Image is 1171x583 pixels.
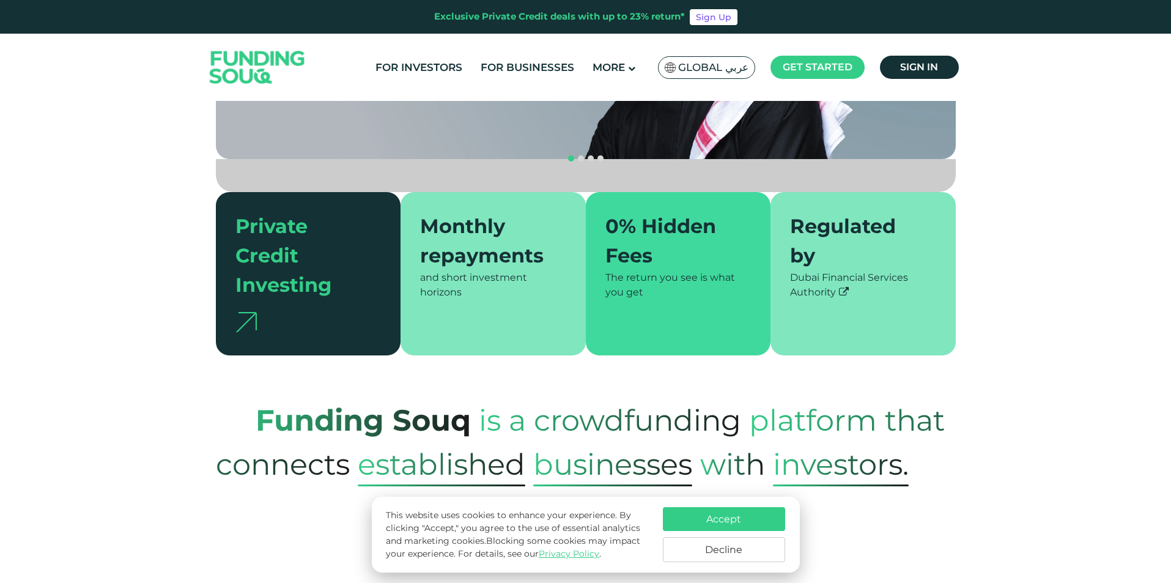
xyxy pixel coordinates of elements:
img: Logo [198,37,317,98]
strong: Funding Souq [256,403,471,438]
button: navigation [586,154,596,163]
span: platform that connects [216,390,945,494]
span: Sign in [900,61,938,73]
div: Private Credit Investing [235,212,367,300]
span: For details, see our . [458,548,601,559]
span: Investors. [773,442,909,486]
img: SA Flag [665,62,676,73]
div: Exclusive Private Credit deals with up to 23% return* [434,10,685,24]
div: Monthly repayments [420,212,552,270]
div: Regulated by [790,212,922,270]
span: is a crowdfunding [479,390,741,450]
button: navigation [566,154,576,163]
a: Privacy Policy [539,548,599,559]
button: Accept [663,507,785,531]
a: For Investors [372,58,465,78]
a: For Businesses [478,58,577,78]
div: and short investment horizons [420,270,566,300]
p: This website uses cookies to enhance your experience. By clicking "Accept," you agree to the use ... [386,509,650,560]
button: navigation [576,154,586,163]
span: established [358,442,525,486]
span: Global عربي [678,61,748,75]
span: Blocking some cookies may impact your experience. [386,535,640,559]
a: Sign Up [690,9,737,25]
div: Dubai Financial Services Authority [790,270,936,300]
div: The return you see is what you get [605,270,752,300]
a: Sign in [880,56,959,79]
button: navigation [596,154,605,163]
button: Decline [663,537,785,562]
span: Get started [783,61,852,73]
span: More [593,61,625,73]
span: Businesses [533,442,692,486]
div: 0% Hidden Fees [605,212,737,270]
img: arrow [235,312,257,332]
span: with [700,434,765,494]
